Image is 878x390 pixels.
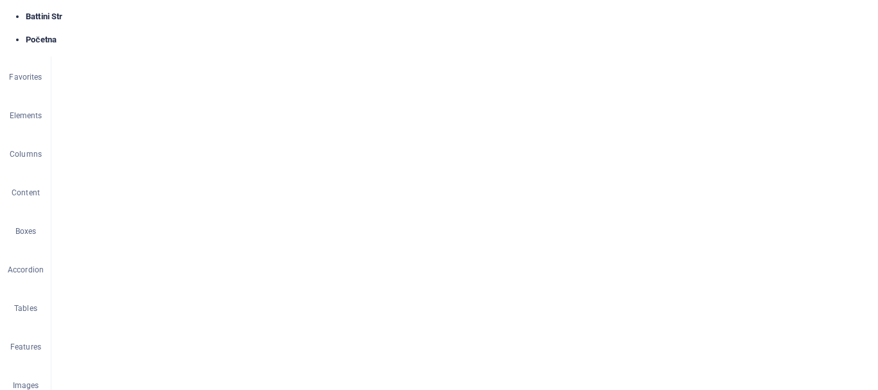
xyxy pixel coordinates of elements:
p: Columns [10,149,42,159]
p: Features [10,342,41,352]
p: Accordion [8,265,44,275]
p: Boxes [15,226,37,236]
h4: Battini Str [26,11,878,22]
p: Favorites [9,72,42,82]
p: Tables [14,303,37,314]
h4: Početna [26,34,878,46]
p: Content [12,188,40,198]
p: Elements [10,111,42,121]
